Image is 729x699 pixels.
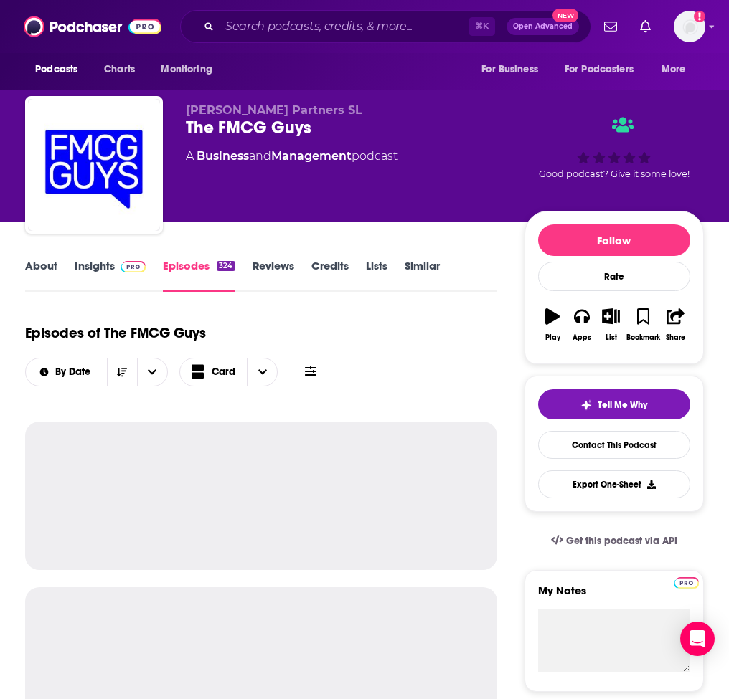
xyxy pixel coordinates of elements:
h2: Choose List sort [25,358,168,386]
button: Show profile menu [674,11,705,42]
span: Tell Me Why [598,399,647,411]
span: ⌘ K [469,17,495,36]
img: Podchaser Pro [121,261,146,272]
button: Play [538,299,568,351]
a: Lists [366,259,387,292]
span: [PERSON_NAME] Partners SL [186,103,362,117]
button: tell me why sparkleTell Me Why [538,389,690,419]
label: My Notes [538,584,690,609]
button: Export One-Sheet [538,470,690,498]
button: open menu [555,56,654,83]
div: Play [545,333,560,342]
a: Get this podcast via API [540,523,689,558]
div: Rate [538,262,690,291]
span: By Date [55,367,95,377]
button: Open AdvancedNew [507,18,579,35]
a: About [25,259,57,292]
span: For Podcasters [565,60,634,80]
span: New [552,9,578,22]
img: The FMCG Guys [28,99,160,231]
button: open menu [26,367,107,377]
span: Get this podcast via API [566,535,677,547]
button: Apps [568,299,597,351]
div: List [606,333,617,342]
a: Charts [95,56,144,83]
button: open menu [471,56,556,83]
a: Contact This Podcast [538,431,690,459]
a: Business [197,149,249,163]
a: Credits [311,259,349,292]
a: InsightsPodchaser Pro [75,259,146,292]
div: A podcast [186,148,398,165]
span: Podcasts [35,60,77,80]
a: Episodes324 [163,259,235,292]
a: Reviews [253,259,294,292]
span: Logged in as jbarbour [674,11,705,42]
a: Management [271,149,352,163]
a: Pro website [674,575,699,589]
h1: Episodes of The FMCG Guys [25,324,206,342]
button: Share [661,299,690,351]
button: Follow [538,224,690,256]
span: For Business [481,60,538,80]
input: Search podcasts, credits, & more... [220,15,469,38]
button: open menu [25,56,96,83]
span: Monitoring [161,60,212,80]
button: open menu [137,358,167,386]
button: open menu [652,56,704,83]
button: open menu [151,56,230,83]
span: More [662,60,686,80]
div: Share [666,333,685,342]
div: Open Intercom Messenger [680,622,715,656]
img: tell me why sparkle [580,399,592,411]
svg: Email not verified [694,11,705,22]
a: Similar [405,259,440,292]
button: Choose View [179,358,278,386]
span: Charts [104,60,135,80]
img: User Profile [674,11,705,42]
div: Bookmark [626,333,660,342]
button: Bookmark [626,299,661,351]
img: Podchaser - Follow, Share and Rate Podcasts [24,13,161,40]
a: Show notifications dropdown [598,14,623,39]
img: Podchaser Pro [674,577,699,589]
button: List [596,299,626,351]
button: Sort Direction [107,358,137,386]
div: Search podcasts, credits, & more... [180,10,591,43]
div: Apps [573,333,591,342]
span: Open Advanced [513,23,573,30]
a: Show notifications dropdown [634,14,657,39]
span: Card [212,367,235,377]
div: Good podcast? Give it some love! [525,103,704,192]
span: and [249,149,271,163]
span: Good podcast? Give it some love! [539,168,690,179]
div: 324 [217,261,235,271]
